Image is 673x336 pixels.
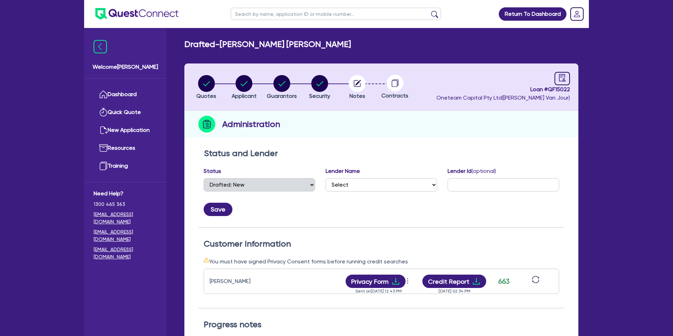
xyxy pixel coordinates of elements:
span: warning [204,257,209,263]
label: Lender Name [326,167,360,175]
button: Notes [348,75,366,101]
a: Training [94,157,157,175]
button: Guarantors [266,75,297,101]
span: Contracts [381,92,408,99]
span: download [472,277,481,285]
img: quest-connect-logo-blue [95,8,178,20]
button: Dropdown toggle [406,275,412,287]
span: Security [309,93,330,99]
span: 1300 465 363 [94,201,157,208]
a: Return To Dashboard [499,7,566,21]
h2: Customer Information [204,239,559,249]
a: Dropdown toggle [568,5,586,23]
a: Dashboard [94,86,157,103]
input: Search by name, application ID or mobile number... [231,8,441,20]
a: audit [555,72,570,85]
img: icon-menu-close [94,40,107,53]
span: Applicant [232,93,257,99]
div: [PERSON_NAME] [210,277,297,285]
span: Quotes [196,93,216,99]
h2: Administration [222,118,280,130]
a: [EMAIL_ADDRESS][DOMAIN_NAME] [94,211,157,226]
h2: Status and Lender [204,148,559,159]
button: Quotes [196,75,217,101]
span: Guarantors [267,93,297,99]
span: Notes [349,93,365,99]
img: training [99,162,108,170]
div: You must have signed Privacy Consent forms before running credit searches [204,257,559,266]
span: audit [558,74,566,82]
a: Quick Quote [94,103,157,121]
span: Welcome [PERSON_NAME] [93,63,158,71]
img: quick-quote [99,108,108,116]
img: new-application [99,126,108,134]
h2: Progress notes [204,320,559,330]
span: Loan # QF15022 [436,85,570,94]
h2: Drafted - [PERSON_NAME] [PERSON_NAME] [184,39,351,49]
img: step-icon [198,116,215,133]
div: 663 [495,276,512,287]
button: Privacy Formdownload [346,275,406,288]
span: Oneteam Capital Pty Ltd ( [PERSON_NAME] Van Jour ) [436,94,570,101]
a: Resources [94,139,157,157]
span: (optional) [471,168,496,174]
span: sync [532,276,539,283]
label: Status [204,167,221,175]
span: download [392,277,400,285]
button: Security [309,75,331,101]
button: Save [204,203,232,216]
a: New Application [94,121,157,139]
span: more [404,276,411,286]
button: Applicant [231,75,257,101]
label: Lender Id [448,167,496,175]
button: sync [530,275,542,288]
img: resources [99,144,108,152]
a: [EMAIL_ADDRESS][DOMAIN_NAME] [94,228,157,243]
span: Need Help? [94,189,157,198]
button: Credit Reportdownload [422,275,487,288]
a: [EMAIL_ADDRESS][DOMAIN_NAME] [94,246,157,261]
